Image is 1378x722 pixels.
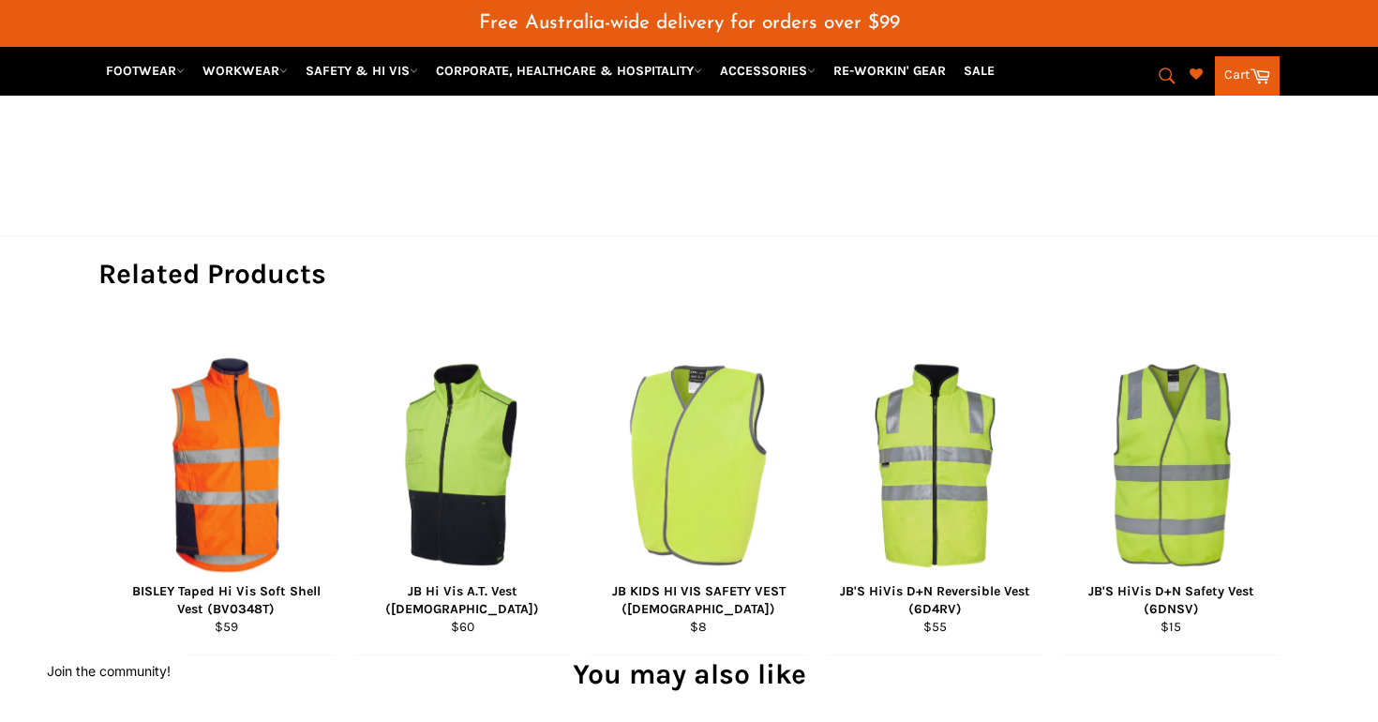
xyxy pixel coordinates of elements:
a: RE-WORKIN' GEAR [826,54,953,87]
a: WORKIN GEAR JB'S Reversible Vest JB'S HiVis D+N Reversible Vest (6D4RV) $55 [826,331,1043,655]
img: BISLEY Taped Hi Vis Soft Shell Vest (BV0348T) - Workin' Gear [143,354,308,575]
div: JB'S HiVis D+N Reversible Vest (6D4RV) [838,582,1032,619]
div: JB Hi Vis A.T. Vest ([DEMOGRAPHIC_DATA]) [366,582,560,619]
a: SAFETY & HI VIS [298,54,426,87]
div: $15 [1074,618,1268,636]
div: $59 [129,618,323,636]
a: WORKWEAR [195,54,295,87]
img: KIDS HI VIS SAFETY VEST - Workin Gear [613,361,784,569]
h2: You may also like [98,655,1280,694]
img: WORKIN GEAR JB'S Reversible Vest [849,361,1020,569]
img: JB'S 6DNSV HiVis D+N Safety Vest 2 Colours - Workin' Gear [1086,361,1256,569]
div: $55 [838,618,1032,636]
div: JB KIDS HI VIS SAFETY VEST ([DEMOGRAPHIC_DATA]) [602,582,796,619]
a: BISLEY Taped Hi Vis Soft Shell Vest (BV0348T) - Workin' Gear BISLEY Taped Hi Vis Soft Shell Vest ... [117,331,335,655]
div: BISLEY Taped Hi Vis Soft Shell Vest (BV0348T) [129,582,323,619]
div: $60 [366,618,560,636]
a: ACCESSORIES [712,54,823,87]
a: Cart [1215,56,1280,96]
button: Join the community! [47,663,171,679]
h2: Related Products [98,255,1280,293]
span: Free Australia-wide delivery for orders over $99 [479,13,900,33]
img: Workin Gear JB Vest [377,361,547,569]
a: JB'S 6DNSV HiVis D+N Safety Vest 2 Colours - Workin' Gear JB'S HiVis D+N Safety Vest (6DNSV) $15 [1062,331,1280,655]
a: KIDS HI VIS SAFETY VEST - Workin Gear JB KIDS HI VIS SAFETY VEST ([DEMOGRAPHIC_DATA]) $8 [590,331,807,655]
a: CORPORATE, HEALTHCARE & HOSPITALITY [428,54,710,87]
a: FOOTWEAR [98,54,192,87]
a: SALE [956,54,1002,87]
div: $8 [602,618,796,636]
a: Workin Gear JB Vest JB Hi Vis A.T. Vest ([DEMOGRAPHIC_DATA]) $60 [353,331,571,655]
div: JB'S HiVis D+N Safety Vest (6DNSV) [1074,582,1268,619]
